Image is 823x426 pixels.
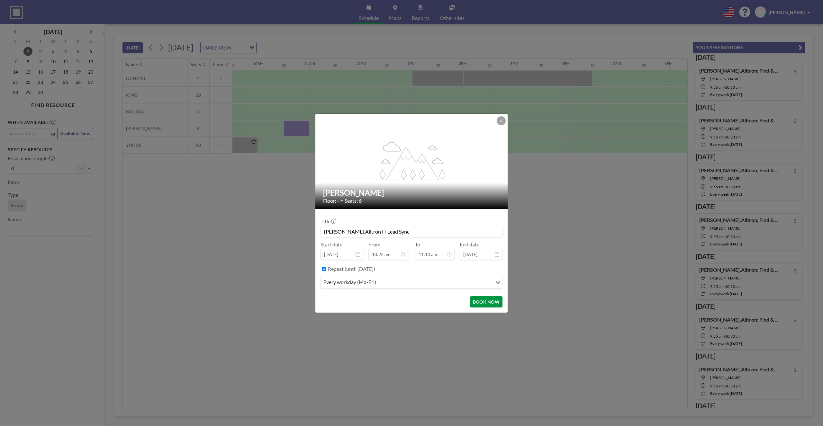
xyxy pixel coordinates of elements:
label: Start date [321,241,342,248]
label: From [368,241,380,248]
button: BOOK NOW [470,296,502,307]
label: Repeat (until [DATE]) [328,266,375,272]
input: Search for option [378,279,492,287]
label: To [415,241,420,248]
span: Seats: 6 [345,198,362,204]
input: Martin's reservation [321,226,502,237]
span: Floor: - [323,198,339,204]
span: • [341,198,343,203]
span: - [411,244,412,258]
g: flex-grow: 1.2; [374,141,450,180]
label: Title [321,218,336,225]
div: Search for option [321,277,502,288]
span: every workday (Mo-Fri) [322,279,377,287]
label: End date [460,241,479,248]
h2: [PERSON_NAME] [323,188,501,198]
